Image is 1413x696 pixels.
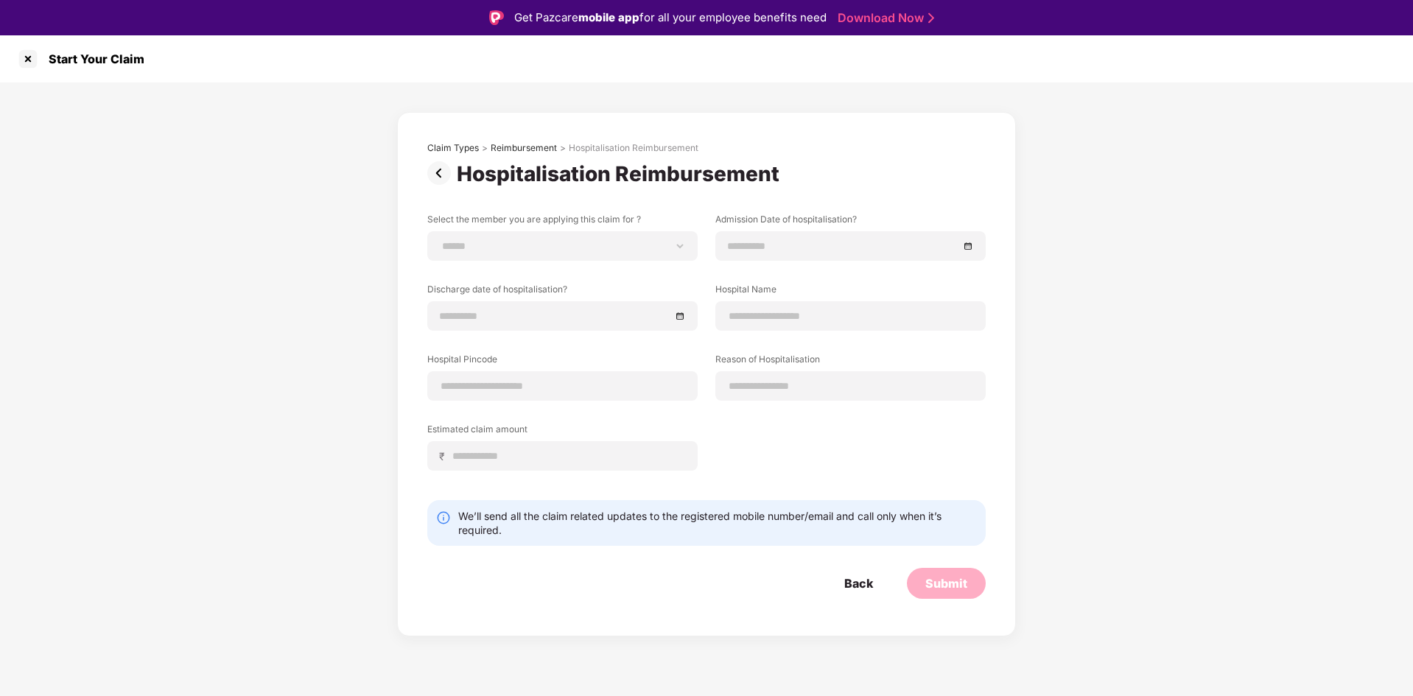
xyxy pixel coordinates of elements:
[427,161,457,185] img: svg+xml;base64,PHN2ZyBpZD0iUHJldi0zMngzMiIgeG1sbnM9Imh0dHA6Ly93d3cudzMub3JnLzIwMDAvc3ZnIiB3aWR0aD...
[715,283,986,301] label: Hospital Name
[489,10,504,25] img: Logo
[457,161,785,186] div: Hospitalisation Reimbursement
[844,575,873,591] div: Back
[578,10,639,24] strong: mobile app
[427,423,698,441] label: Estimated claim amount
[491,142,557,154] div: Reimbursement
[482,142,488,154] div: >
[560,142,566,154] div: >
[514,9,827,27] div: Get Pazcare for all your employee benefits need
[569,142,698,154] div: Hospitalisation Reimbursement
[715,213,986,231] label: Admission Date of hospitalisation?
[427,283,698,301] label: Discharge date of hospitalisation?
[928,10,934,26] img: Stroke
[458,509,977,537] div: We’ll send all the claim related updates to the registered mobile number/email and call only when...
[715,353,986,371] label: Reason of Hospitalisation
[838,10,930,26] a: Download Now
[40,52,144,66] div: Start Your Claim
[436,510,451,525] img: svg+xml;base64,PHN2ZyBpZD0iSW5mby0yMHgyMCIgeG1sbnM9Imh0dHA6Ly93d3cudzMub3JnLzIwMDAvc3ZnIiB3aWR0aD...
[427,142,479,154] div: Claim Types
[427,213,698,231] label: Select the member you are applying this claim for ?
[925,575,967,591] div: Submit
[427,353,698,371] label: Hospital Pincode
[439,449,451,463] span: ₹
